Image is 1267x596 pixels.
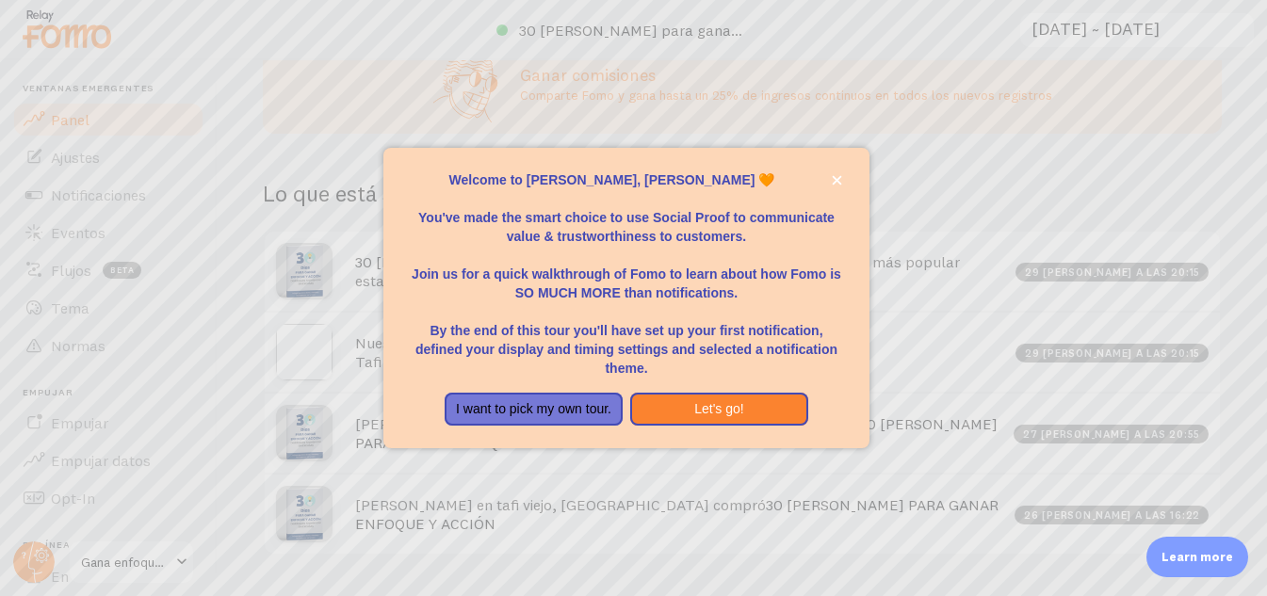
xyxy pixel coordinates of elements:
[406,302,847,378] p: By the end of this tour you'll have set up your first notification, defined your display and timi...
[406,189,847,246] p: You've made the smart choice to use Social Proof to communicate value & trustworthiness to custom...
[1146,537,1248,577] div: Learn more
[406,246,847,302] p: Join us for a quick walkthrough of Fomo to learn about how Fomo is SO MUCH MORE than notifications.
[630,393,808,427] button: Let's go!
[383,148,869,449] div: Welcome to Fomo, Rodrigo Ledesma 🧡You&amp;#39;ve made the smart choice to use Social Proof to com...
[406,170,847,189] p: Welcome to [PERSON_NAME], [PERSON_NAME] 🧡
[1161,548,1233,566] p: Learn more
[445,393,623,427] button: I want to pick my own tour.
[827,170,847,190] button: close,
